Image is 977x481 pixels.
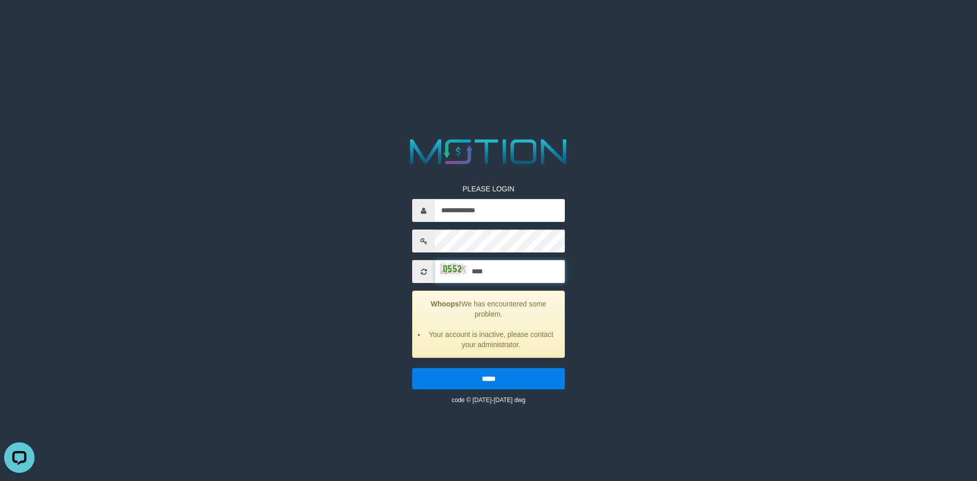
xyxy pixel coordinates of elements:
[403,135,574,168] img: MOTION_logo.png
[412,184,565,194] p: PLEASE LOGIN
[412,291,565,358] div: We has encountered some problem.
[451,397,525,404] small: code © [DATE]-[DATE] dwg
[431,300,462,308] strong: Whoops!
[4,4,35,35] button: Open LiveChat chat widget
[425,329,557,350] li: Your account is inactive, please contact your administrator.
[440,264,466,274] img: captcha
